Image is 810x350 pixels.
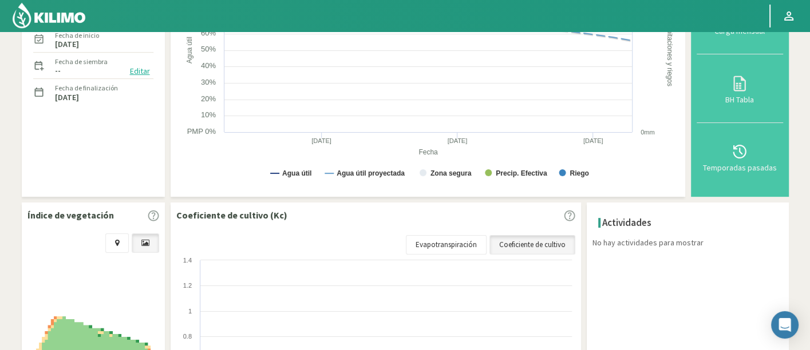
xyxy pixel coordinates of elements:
[697,123,783,191] button: Temporadas pasadas
[55,41,79,48] label: [DATE]
[127,65,153,78] button: Editar
[489,235,575,254] a: Coeficiente de cultivo
[55,57,108,67] label: Fecha de siembra
[11,2,86,29] img: Kilimo
[337,169,405,177] text: Agua útil proyectada
[771,311,799,339] div: Open Intercom Messenger
[183,333,191,340] text: 0.8
[200,45,215,53] text: 50%
[200,78,215,86] text: 30%
[496,169,547,177] text: Precip. Efectiva
[592,237,789,249] p: No hay actividades para mostrar
[200,94,215,103] text: 20%
[282,169,311,177] text: Agua útil
[27,208,114,222] p: Índice de vegetación
[406,235,487,254] a: Evapotranspiración
[183,257,191,264] text: 1.4
[311,137,331,144] text: [DATE]
[176,208,287,222] p: Coeficiente de cultivo (Kc)
[188,308,191,315] text: 1
[430,169,471,177] text: Zona segura
[700,164,780,172] div: Temporadas pasadas
[641,129,654,136] text: 0mm
[666,14,674,86] text: Precipitaciones y riegos
[418,148,438,156] text: Fecha
[602,217,651,228] h4: Actividades
[200,29,215,37] text: 60%
[183,282,191,289] text: 1.2
[55,83,118,93] label: Fecha de finalización
[55,94,79,101] label: [DATE]
[200,110,215,119] text: 10%
[570,169,588,177] text: Riego
[697,54,783,122] button: BH Tabla
[700,27,780,35] div: Carga mensual
[700,96,780,104] div: BH Tabla
[185,37,193,63] text: Agua útil
[187,127,216,136] text: PMP 0%
[55,67,61,74] label: --
[55,30,99,41] label: Fecha de inicio
[200,61,215,70] text: 40%
[583,137,603,144] text: [DATE]
[447,137,467,144] text: [DATE]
